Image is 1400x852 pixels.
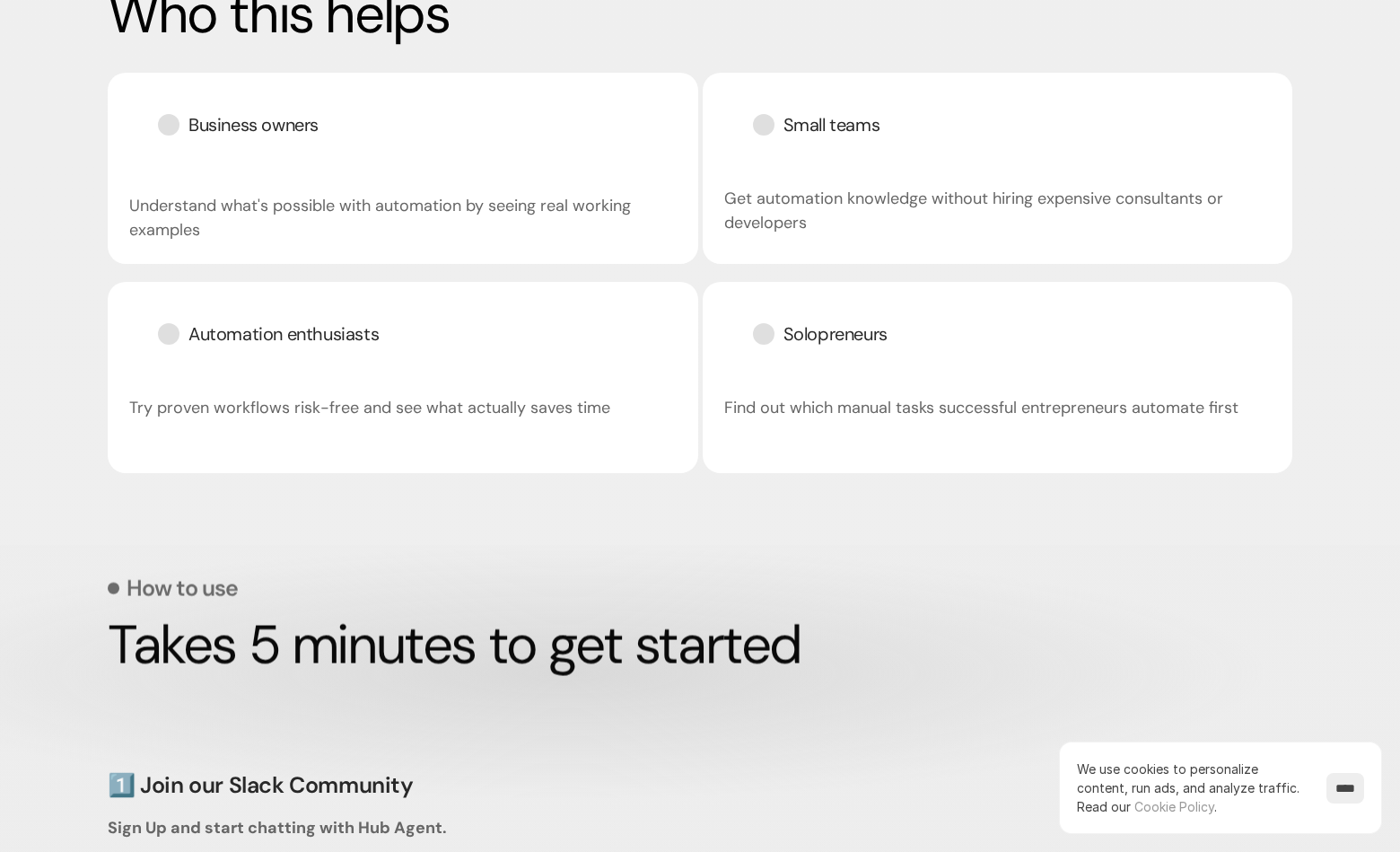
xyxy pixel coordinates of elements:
[1077,760,1308,816] p: We use cookies to personalize content, run ads, and analyze traffic.
[108,769,1292,801] h3: 1️⃣ Join our Slack Community
[1134,799,1214,814] a: Cookie Policy
[108,815,1292,841] p: Sign Up and start chatting with Hub Agent.
[783,112,880,137] h3: Small teams
[188,321,379,347] h3: Automation enthusiasts
[1077,799,1217,814] span: Read our .
[129,396,677,420] h3: Try proven workflows risk-free and see what actually saves time
[127,577,238,600] p: How to use
[108,619,1292,672] h2: Takes 5 minutes to get started
[783,321,888,347] h3: Solopreneurs
[724,396,1272,420] h3: Find out which manual tasks successful entrepreneurs automate first
[188,112,319,137] h3: Business owners
[129,194,677,242] h3: Understand what's possible with automation by seeing real working examples
[724,187,1272,235] h3: Get automation knowledge without hiring expensive consultants or developers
